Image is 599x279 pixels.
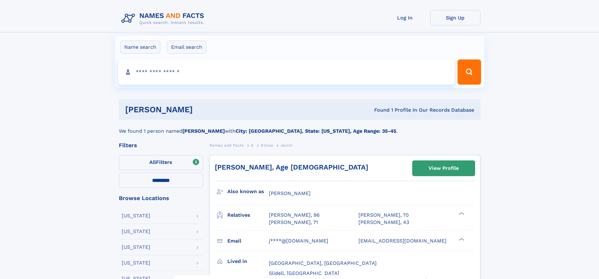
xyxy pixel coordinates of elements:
h3: Relatives [227,210,269,220]
span: Slidell, [GEOGRAPHIC_DATA] [269,270,339,276]
span: [EMAIL_ADDRESS][DOMAIN_NAME] [358,238,446,244]
label: Name search [120,41,160,54]
a: [PERSON_NAME], 96 [269,212,320,219]
div: ❯ [457,212,465,216]
a: Stinus [261,141,273,149]
a: Log In [380,10,430,25]
div: [US_STATE] [122,229,150,234]
a: S [251,141,254,149]
a: [PERSON_NAME], 43 [358,219,409,226]
span: [GEOGRAPHIC_DATA], [GEOGRAPHIC_DATA] [269,260,377,266]
span: Jaclin [280,143,293,148]
div: View Profile [429,161,459,176]
span: [PERSON_NAME] [269,190,311,196]
div: [US_STATE] [122,245,150,250]
a: [PERSON_NAME], 70 [358,212,409,219]
input: search input [118,59,455,85]
h3: Email [227,236,269,246]
a: Names and Facts [209,141,244,149]
label: Email search [167,41,206,54]
h3: Lived in [227,256,269,267]
img: Logo Names and Facts [119,10,209,27]
div: Browse Locations [119,195,203,201]
div: ❯ [457,237,465,241]
a: Sign Up [430,10,480,25]
span: S [251,143,254,148]
b: City: [GEOGRAPHIC_DATA], State: [US_STATE], Age Range: 35-45 [236,128,396,134]
h1: [PERSON_NAME] [125,106,284,114]
b: [PERSON_NAME] [182,128,225,134]
div: Found 1 Profile In Our Records Database [283,107,474,114]
label: Filters [119,155,203,170]
div: We found 1 person named with . [119,120,480,135]
div: [US_STATE] [122,260,150,265]
div: [US_STATE] [122,213,150,218]
a: View Profile [413,161,475,176]
a: [PERSON_NAME], Age [DEMOGRAPHIC_DATA] [215,163,368,171]
span: All [149,159,156,165]
h3: Also known as [227,186,269,197]
button: Search Button [458,59,481,85]
a: [PERSON_NAME], 71 [269,219,318,226]
span: Stinus [261,143,273,148]
div: Filters [119,142,203,148]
